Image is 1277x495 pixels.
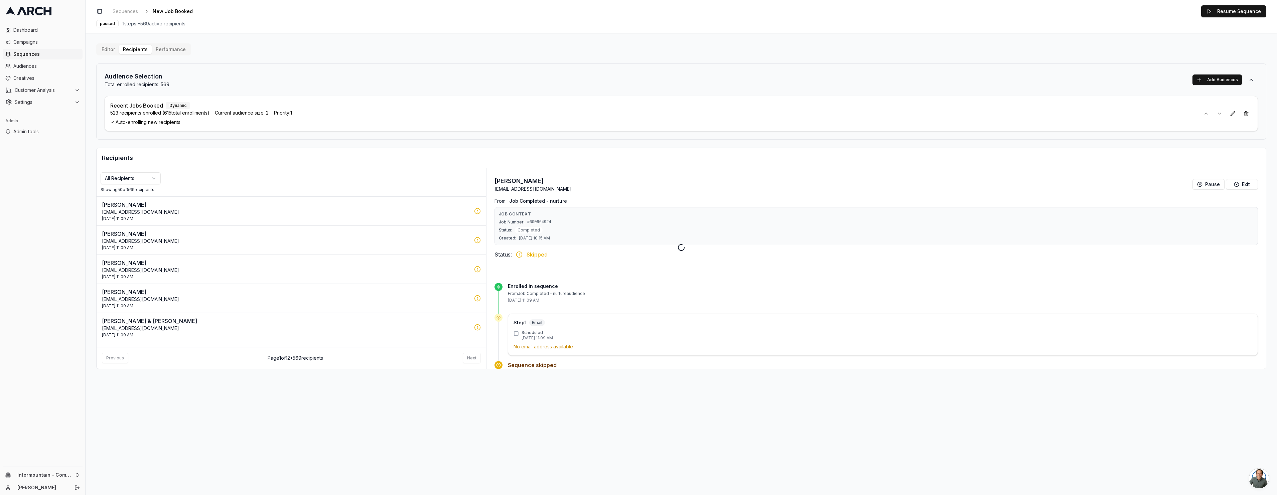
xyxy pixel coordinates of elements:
a: Dashboard [3,25,83,35]
p: Scheduled [522,330,553,335]
span: Settings [15,99,72,106]
a: Campaigns [3,37,83,47]
button: Settings [3,97,83,108]
a: Admin tools [3,126,83,137]
button: Intermountain - Comfort Solutions [3,470,83,480]
span: Creatives [13,75,80,81]
a: [PERSON_NAME] [17,484,67,491]
a: Audiences [3,61,83,71]
span: Admin tools [13,128,80,135]
p: [DATE] 11:09 AM [522,335,553,341]
a: Creatives [3,73,83,84]
a: Sequences [3,49,83,59]
span: Sequences [13,51,80,57]
span: Intermountain - Comfort Solutions [17,472,72,478]
button: Customer Analysis [3,85,83,96]
div: Open chat [1249,468,1269,488]
p: Enrolled in sequence [508,283,1258,290]
span: Audiences [13,63,80,69]
span: Email [529,319,545,326]
span: Customer Analysis [15,87,72,94]
p: Step 1 [514,319,527,326]
span: Campaigns [13,39,80,45]
div: Admin [3,116,83,126]
span: Dashboard [13,27,80,33]
p: Sequence skipped [508,361,1258,369]
p: No email address available [514,343,1252,350]
button: Log out [73,483,82,492]
p: From Job Completed - nurture audience [508,291,1258,296]
p: [DATE] 11:09 AM [508,298,1258,303]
